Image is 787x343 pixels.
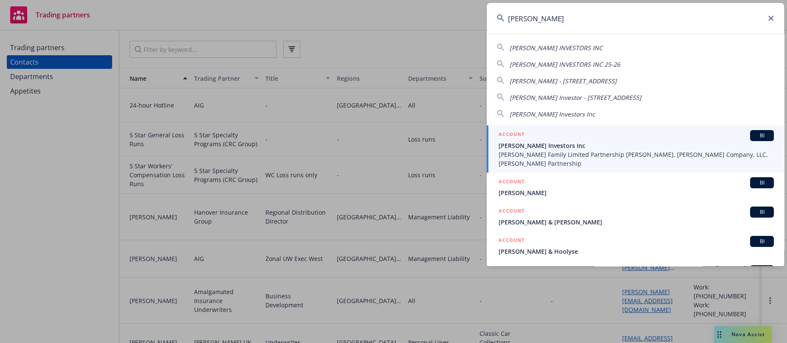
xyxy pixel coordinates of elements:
span: [PERSON_NAME] Investor - [STREET_ADDRESS] [510,94,641,102]
span: [PERSON_NAME] - [STREET_ADDRESS] [510,77,617,85]
span: [PERSON_NAME] [499,188,774,197]
h5: ACCOUNT [499,130,525,140]
span: [PERSON_NAME] Investors Inc [510,110,595,118]
span: [PERSON_NAME] Family Limited Partnership [PERSON_NAME], [PERSON_NAME] Company, LLC, [PERSON_NAME]... [499,150,774,168]
a: ACCOUNTBI[PERSON_NAME] & Hoolyse [487,231,784,261]
span: [PERSON_NAME] & [PERSON_NAME] [499,218,774,227]
span: BI [753,238,770,245]
a: ACCOUNT [487,261,784,290]
input: Search... [487,3,784,34]
h5: ACCOUNT [499,265,525,275]
span: BI [753,132,770,139]
a: ACCOUNTBI[PERSON_NAME] & [PERSON_NAME] [487,202,784,231]
span: [PERSON_NAME] INVESTORS INC [510,44,603,52]
a: ACCOUNTBI[PERSON_NAME] [487,173,784,202]
span: [PERSON_NAME] INVESTORS INC 25-26 [510,60,620,68]
h5: ACCOUNT [499,207,525,217]
h5: ACCOUNT [499,236,525,246]
span: [PERSON_NAME] Investors Inc [499,141,774,150]
h5: ACCOUNT [499,177,525,187]
a: ACCOUNTBI[PERSON_NAME] Investors Inc[PERSON_NAME] Family Limited Partnership [PERSON_NAME], [PERS... [487,125,784,173]
span: [PERSON_NAME] & Hoolyse [499,247,774,256]
span: BI [753,179,770,187]
span: BI [753,208,770,216]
